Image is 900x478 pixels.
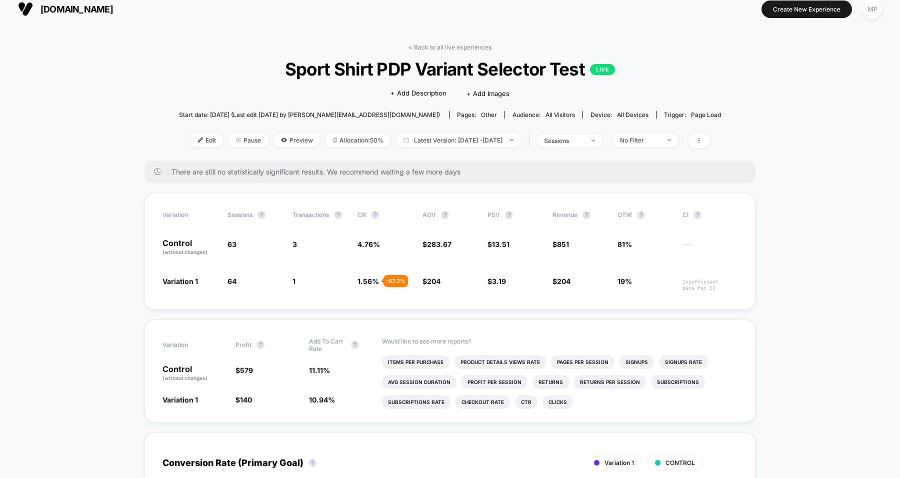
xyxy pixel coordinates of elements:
span: 63 [227,240,236,248]
li: Subscriptions Rate [382,395,450,409]
li: Checkout Rate [455,395,510,409]
span: 3 [292,240,297,248]
span: 579 [240,366,253,374]
li: Items Per Purchase [382,355,449,369]
span: Preview [273,133,320,147]
li: Profit Per Session [461,375,527,389]
span: --- [682,241,737,256]
span: Revenue [552,211,577,218]
button: [DOMAIN_NAME] [15,1,116,17]
a: < Back to all live experiences [408,43,491,51]
li: Returns [532,375,569,389]
li: Pages Per Session [551,355,614,369]
span: CI [682,211,737,219]
span: 1.56 % [357,277,379,285]
button: ? [637,211,645,219]
span: other [481,111,497,118]
div: - 67.2 % [383,275,408,287]
span: Allocation: 50% [325,133,391,147]
span: all devices [617,111,648,118]
span: Sport Shirt PDP Variant Selector Test [206,58,693,79]
button: ? [582,211,590,219]
span: 204 [427,277,440,285]
span: $ [487,277,506,285]
span: Add To Cart Rate [309,337,346,352]
p: Would like to see more reports? [382,337,737,345]
span: Page Load [691,111,721,118]
span: 64 [227,277,236,285]
span: CONTROL [665,459,695,466]
li: Product Details Views Rate [454,355,546,369]
span: Variation 1 [162,277,198,285]
span: There are still no statistically significant results. We recommend waiting a few more days [171,167,735,176]
span: Start date: [DATE] (Last edit [DATE] by [PERSON_NAME][EMAIL_ADDRESS][DOMAIN_NAME]) [179,111,440,118]
span: 4.76 % [357,240,380,248]
div: Pages: [457,111,497,118]
img: rebalance [333,137,337,143]
span: OTW [617,211,672,219]
li: Avg Session Duration [382,375,456,389]
span: $ [552,277,570,285]
p: Control [162,239,217,256]
p: Control [162,365,225,382]
button: ? [308,459,316,467]
span: [DOMAIN_NAME] [40,4,113,14]
span: CR [357,211,366,218]
span: $ [235,366,253,374]
img: calendar [403,137,409,142]
li: Signups Rate [659,355,708,369]
li: Ctr [515,395,537,409]
span: Pause [228,133,268,147]
span: Profit [235,341,251,348]
span: (without changes) [162,375,207,381]
div: Trigger: [664,111,721,118]
span: Latest Version: [DATE] - [DATE] [396,133,521,147]
button: ? [334,211,342,219]
div: Audience: [512,111,575,118]
span: 81% [617,240,632,248]
span: $ [235,395,252,404]
li: Returns Per Session [574,375,646,389]
img: end [236,137,241,142]
button: ? [371,211,379,219]
button: ? [441,211,449,219]
img: edit [198,137,203,142]
span: Sessions [227,211,252,218]
span: Variation 1 [162,395,198,404]
button: ? [693,211,701,219]
span: All Visitors [545,111,575,118]
span: 851 [557,240,569,248]
span: 10.94 % [309,395,335,404]
button: ? [256,341,264,349]
button: ? [505,211,513,219]
span: 19% [617,277,632,285]
span: Variation [162,211,217,219]
span: Edit [190,133,223,147]
p: LIVE [590,64,615,75]
span: Transactions [292,211,329,218]
span: Device: [582,111,656,118]
button: Create New Experience [761,0,852,18]
span: Variation [162,337,217,352]
span: 140 [240,395,252,404]
img: Visually logo [18,1,33,16]
img: end [510,139,513,141]
li: Subscriptions [651,375,705,389]
span: | [526,133,536,148]
span: $ [422,277,440,285]
span: + Add Description [390,88,446,98]
li: Signups [619,355,654,369]
span: 204 [557,277,570,285]
span: 1 [292,277,295,285]
span: Variation 1 [604,459,634,466]
span: PSV [487,211,500,218]
span: + Add Images [466,89,509,97]
span: 3.19 [492,277,506,285]
span: 283.67 [427,240,451,248]
button: ? [351,341,359,349]
img: end [667,139,671,141]
span: $ [552,240,569,248]
img: end [591,139,595,141]
button: ? [257,211,265,219]
li: Clicks [542,395,573,409]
